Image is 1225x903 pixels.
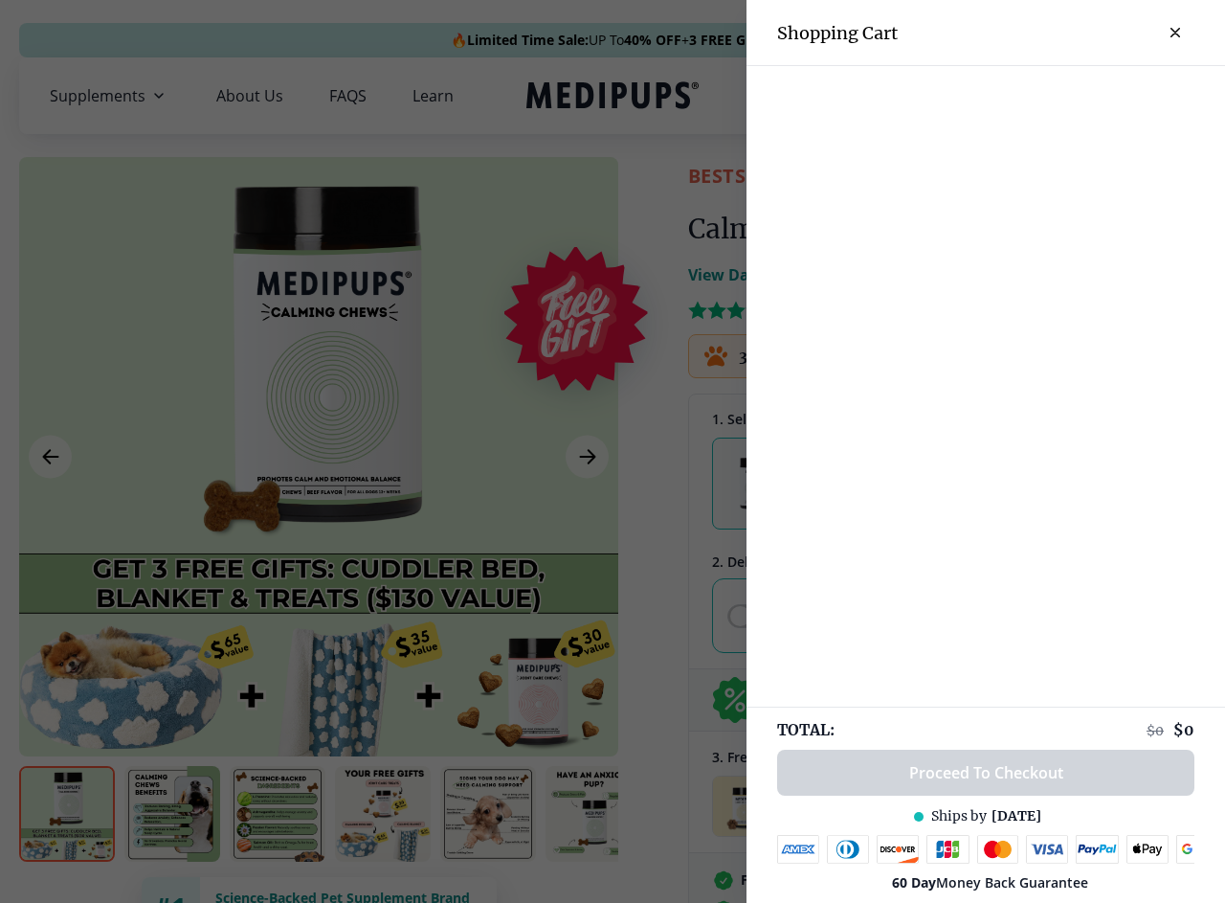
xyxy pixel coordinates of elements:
span: Money Back Guarantee [892,873,1088,892]
span: $ 0 [1173,720,1194,739]
span: TOTAL: [777,719,835,740]
img: google [1176,835,1219,864]
button: close-cart [1156,13,1194,52]
img: discover [877,835,919,864]
span: Ships by [931,807,987,825]
img: visa [1026,835,1068,864]
img: jcb [926,835,969,864]
img: paypal [1076,835,1119,864]
img: mastercard [977,835,1019,864]
span: [DATE] [991,807,1041,825]
img: amex [777,835,819,864]
strong: 60 Day [892,873,936,892]
span: $ 0 [1147,722,1164,739]
h3: Shopping Cart [777,22,898,44]
img: apple [1126,835,1169,864]
img: diners-club [827,835,869,864]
